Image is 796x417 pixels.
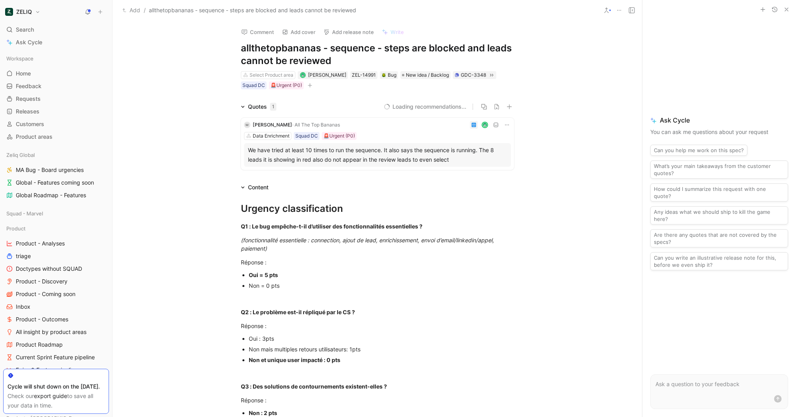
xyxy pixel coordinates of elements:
img: avatar [301,73,305,77]
a: Ask Cycle [3,36,109,48]
div: Select Product area [250,71,293,79]
div: New idea / Backlog [400,71,451,79]
a: Inbox [3,301,109,313]
div: Squad DC [295,132,318,140]
strong: Q2 : Le problème est-il répliqué par le CS ? [241,309,355,315]
span: Home [16,70,31,77]
div: Bug [381,71,396,79]
button: ZELIQZELIQ [3,6,42,17]
span: Ask Cycle [650,115,788,125]
span: Current Sprint Feature pipeline [16,353,95,361]
span: [PERSON_NAME] [308,72,346,78]
a: All insight by product areas [3,326,109,338]
div: Product [3,223,109,234]
div: 🚨Urgent (P0) [323,132,355,140]
div: Urgency classification [241,202,514,216]
a: Product - Coming soon [3,288,109,300]
img: avatar [482,122,487,127]
em: (fonctionnalité essentielle : connection, ajout de lead, enrichissement, envoi d’email/linkedin/a... [241,237,496,252]
div: Oui : 3pts [249,334,514,343]
div: Content [238,183,272,192]
span: Ask Cycle [16,38,42,47]
button: Loading recommendations... [384,102,466,111]
img: 🪲 [381,73,386,77]
span: Global - Features coming soon [16,179,94,187]
span: allthetopbananas - sequence - steps are blocked and leads cannot be reviewed [149,6,356,15]
span: Feedback [16,82,41,90]
img: ZELIQ [5,8,13,16]
span: Doctypes without SQUAD [16,265,82,273]
div: M [244,122,250,128]
button: Add release note [320,26,377,38]
button: Add [120,6,142,15]
a: MA Bug - Board urgencies [3,164,109,176]
strong: Q1 : Le bug empêche-t-il d’utiliser des fonctionnalités essentielles ? [241,223,422,230]
h1: allthetopbananas - sequence - steps are blocked and leads cannot be reviewed [241,42,514,67]
span: Requests [16,95,41,103]
div: GDC-3348 [461,71,486,79]
span: Inbox [16,303,30,311]
a: Product - Outcomes [3,313,109,325]
span: Zeliq Global [6,151,35,159]
div: Réponse : [241,396,514,404]
div: Quotes [248,102,276,111]
span: Product - Analyses [16,240,65,247]
div: ZEL-14991 [352,71,376,79]
span: Product Roadmap [16,341,63,349]
div: Non mais multiples retours utilisateurs: 1pts [249,345,514,353]
a: export guide [34,392,67,399]
p: You can ask me questions about your request [650,127,788,137]
a: Product - Discovery [3,275,109,287]
span: Releases [16,108,39,115]
span: Product areas [16,133,53,141]
div: 🚨Urgent (P0) [270,81,302,89]
div: Workspace [3,53,109,64]
span: / [144,6,146,15]
strong: Non et unique user impacté : 0 pts [249,357,340,363]
button: Are there any quotes that are not covered by the specs? [650,229,788,247]
a: Global - Features coming soon [3,177,109,189]
span: New idea / Backlog [406,71,449,79]
div: Zeliq Global [3,149,109,161]
span: Product - Outcomes [16,315,68,323]
button: Add cover [278,26,319,38]
span: Global Roadmap - Features [16,191,86,199]
span: Epics & Feature pipeline [16,366,77,374]
span: Workspace [6,55,34,62]
span: Product - Discovery [16,277,68,285]
a: Product - Analyses [3,238,109,249]
button: Write [378,26,407,38]
button: Can you write an illustrative release note for this, before we even ship it? [650,252,788,270]
div: Non = 0 pts [249,281,514,290]
span: · All The Top Bananas [292,122,340,128]
div: Réponse : [241,322,514,330]
div: 1 [270,103,276,111]
span: Product - Coming soon [16,290,75,298]
a: Home [3,68,109,79]
a: Requests [3,93,109,105]
span: Write [390,28,404,36]
a: Product areas [3,131,109,143]
a: Product Roadmap [3,339,109,351]
div: 🪲Bug [380,71,398,79]
span: Squad - Marvel [6,209,43,217]
div: Squad DC [242,81,265,89]
div: Réponse : [241,258,514,266]
a: Epics & Feature pipeline [3,364,109,376]
a: triage [3,250,109,262]
span: MA Bug - Board urgencies [16,166,84,174]
button: Can you help me work on this spec? [650,145,747,156]
span: All insight by product areas [16,328,86,336]
div: Content [248,183,268,192]
button: What’s your main takeaways from the customer quotes? [650,160,788,179]
div: Search [3,24,109,36]
div: Zeliq GlobalMA Bug - Board urgenciesGlobal - Features coming soonGlobal Roadmap - Features [3,149,109,201]
div: Data Enrichment [253,132,289,140]
a: Doctypes without SQUAD [3,263,109,275]
button: Comment [238,26,278,38]
span: Search [16,25,34,34]
div: Cycle will shut down on the [DATE]. [8,382,105,391]
span: Product [6,225,26,232]
a: Current Sprint Feature pipeline [3,351,109,363]
h1: ZELIQ [16,8,32,15]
